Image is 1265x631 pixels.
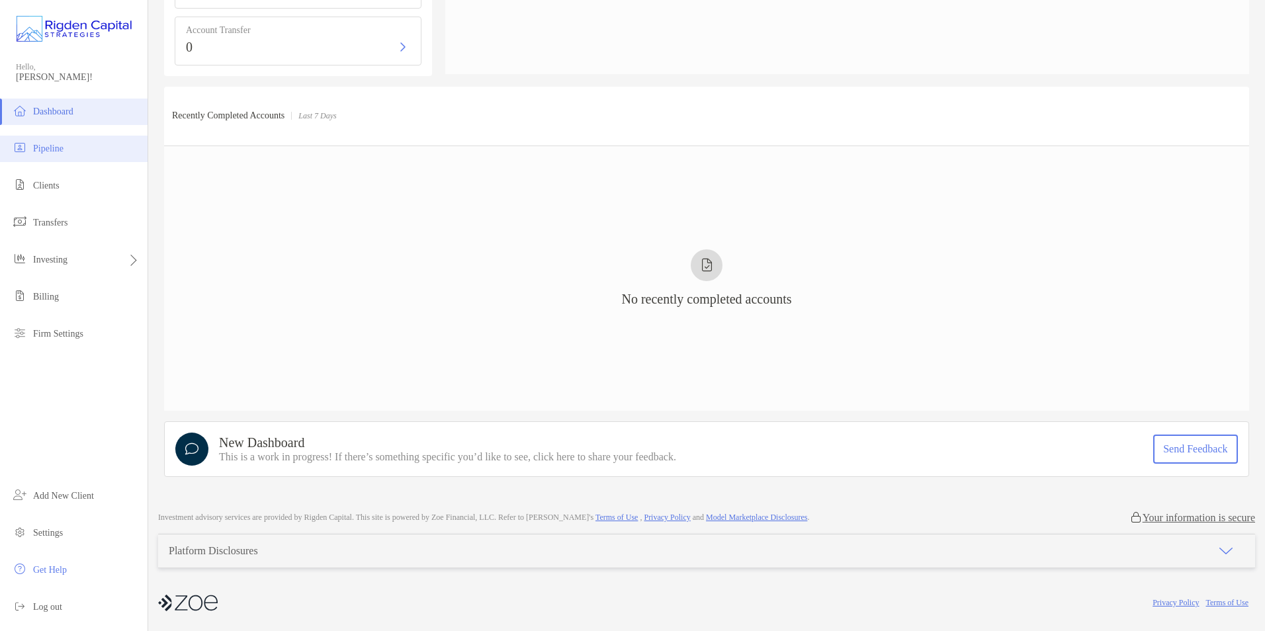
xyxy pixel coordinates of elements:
p: This is a work in progress! If there’s something specific you’d like to see, click here to share ... [219,452,676,462]
img: icon arrow [1218,543,1234,559]
span: Settings [33,528,63,538]
p: Your information is secure [1143,511,1255,524]
h4: New Dashboard [219,436,676,449]
span: Transfers [33,218,67,228]
img: billing icon [12,288,28,304]
a: Model Marketplace Disclosures [706,513,807,522]
span: Dashboard [33,106,73,116]
span: Clients [33,181,60,190]
a: Send Feedback [1153,435,1238,464]
a: Terms of Use [1206,598,1248,607]
span: [PERSON_NAME]! [16,72,140,83]
a: Privacy Policy [644,513,690,522]
img: settings icon [12,524,28,540]
a: Terms of Use [595,513,638,522]
img: dashboard icon [12,103,28,118]
p: 0 [186,40,193,54]
span: Add New Client [33,491,94,501]
img: logout icon [12,598,28,614]
img: Zoe Logo [16,5,132,53]
img: transfers icon [12,214,28,230]
h3: No recently completed accounts [621,292,791,307]
h3: Recently Completed Accounts [172,110,284,121]
img: pipeline icon [12,140,28,155]
span: Investing [33,255,67,265]
span: Billing [33,292,59,302]
h4: Account Transfer [186,25,410,36]
a: Privacy Policy [1153,598,1199,607]
span: Get Help [33,565,67,575]
img: company logo [158,588,218,618]
img: firm-settings icon [12,325,28,341]
p: Last 7 Days [298,108,336,124]
img: get-help icon [12,561,28,577]
span: Firm Settings [33,329,83,339]
p: Investment advisory services are provided by Rigden Capital . This site is powered by Zoe Financi... [158,513,809,523]
span: Pipeline [33,144,64,153]
div: Platform Disclosures [169,545,258,557]
span: Log out [33,602,62,612]
img: add_new_client icon [12,487,28,503]
img: investing icon [12,251,28,267]
img: clients icon [12,177,28,192]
